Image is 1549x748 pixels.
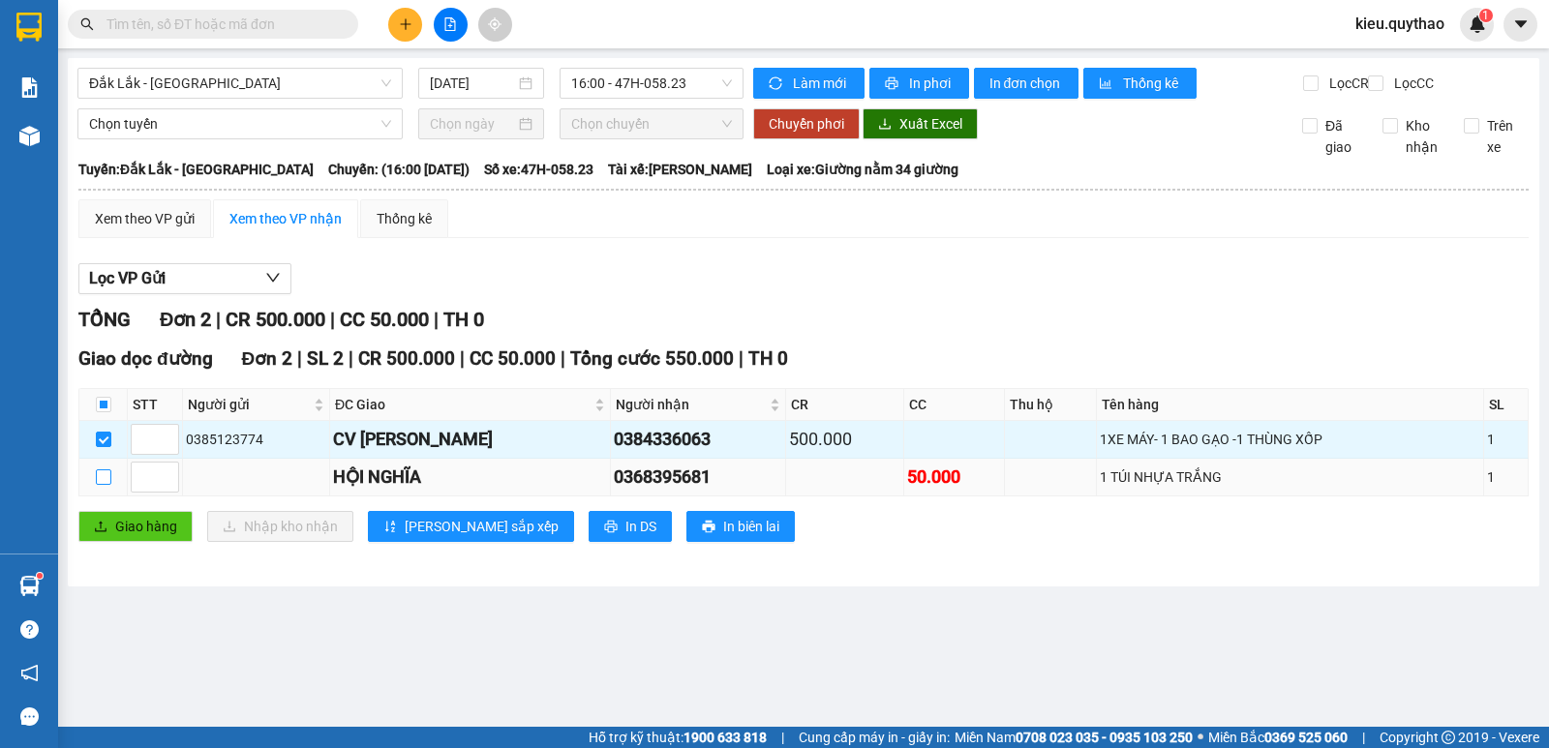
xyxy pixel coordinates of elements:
span: Loại xe: Giường nằm 34 giường [767,159,958,180]
span: 1 [1482,9,1489,22]
span: CC 50.000 [340,308,429,331]
span: In DS [625,516,656,537]
span: ⚪️ [1198,733,1203,741]
button: plus [388,8,422,42]
span: Tài xế: [PERSON_NAME] [608,159,752,180]
button: file-add [434,8,468,42]
span: In đơn chọn [989,73,1064,94]
span: Giao dọc đường [78,347,213,370]
sup: 1 [37,573,43,579]
span: aim [488,17,501,31]
strong: 1900 633 818 [683,730,767,745]
span: Kho nhận [1398,115,1448,158]
span: Nhận: [138,18,185,39]
button: caret-down [1503,8,1537,42]
span: Tổng cước 550.000 [570,347,734,370]
span: printer [604,520,618,535]
div: Xem theo VP gửi [95,208,195,229]
span: Trên xe [1479,115,1530,158]
span: Xuất Excel [899,113,962,135]
span: TH 0 [443,308,484,331]
span: | [460,347,465,370]
strong: 0369 525 060 [1264,730,1348,745]
b: Tuyến: Đắk Lắk - [GEOGRAPHIC_DATA] [78,162,314,177]
span: Đơn 2 [242,347,293,370]
img: logo-vxr [16,13,42,42]
button: bar-chartThống kê [1083,68,1197,99]
div: 0368395681 [138,63,274,90]
span: sort-ascending [383,520,397,535]
span: CR 500.000 [358,347,455,370]
th: CR [786,389,904,421]
th: SL [1484,389,1529,421]
span: Chọn chuyến [571,109,731,138]
span: notification [20,664,39,682]
span: SL 2 [307,347,344,370]
span: Cung cấp máy in - giấy in: [799,727,950,748]
span: TH 0 [748,347,788,370]
th: Tên hàng [1097,389,1484,421]
button: printerIn DS [589,511,672,542]
button: downloadXuất Excel [863,108,978,139]
span: CR 500.000 [226,308,325,331]
span: copyright [1442,731,1455,744]
sup: 1 [1479,9,1493,22]
div: Xem theo VP nhận [229,208,342,229]
th: Thu hộ [1005,389,1097,421]
span: | [781,727,784,748]
span: TỔNG [78,308,131,331]
img: icon-new-feature [1469,15,1486,33]
button: downloadNhập kho nhận [207,511,353,542]
span: search [80,17,94,31]
div: 50.000 [907,464,1002,491]
button: Lọc VP Gửi [78,263,291,294]
button: Chuyển phơi [753,108,860,139]
span: Người gửi [188,394,310,415]
div: 0384336063 [614,426,782,453]
button: uploadGiao hàng [78,511,193,542]
span: sync [769,76,785,92]
span: ĐC Giao [335,394,591,415]
span: bar-chart [1099,76,1115,92]
th: STT [128,389,183,421]
span: In phơi [909,73,954,94]
span: Chuyến: (16:00 [DATE]) [328,159,470,180]
span: kieu.quythao [1340,12,1460,36]
div: 1 TÚI NHỰA TRẮNG [1100,466,1480,488]
span: question-circle [20,620,39,639]
span: Miền Nam [955,727,1193,748]
span: | [216,308,221,331]
span: printer [885,76,901,92]
span: | [561,347,565,370]
input: Tìm tên, số ĐT hoặc mã đơn [106,14,335,35]
div: HỘI NGHĨA [333,464,607,491]
span: Người nhận [616,394,766,415]
input: Chọn ngày [430,113,516,135]
button: printerIn biên lai [686,511,795,542]
div: Thống kê [377,208,432,229]
div: 1 [1487,466,1525,488]
div: CV [PERSON_NAME] [333,426,607,453]
div: 1XE MÁY- 1 BAO GẠO -1 THÙNG XỐP [1100,429,1480,450]
th: CC [904,389,1006,421]
span: download [878,117,892,133]
span: Chọn tuyến [89,109,391,138]
span: Số xe: 47H-058.23 [484,159,593,180]
div: DỌC ĐƯỜNG [138,16,274,63]
span: Hỗ trợ kỹ thuật: [589,727,767,748]
span: CC 50.000 [470,347,556,370]
button: aim [478,8,512,42]
span: down [265,270,281,285]
strong: 0708 023 035 - 0935 103 250 [1016,730,1193,745]
img: solution-icon [19,77,40,98]
button: sort-ascending[PERSON_NAME] sắp xếp [368,511,574,542]
span: | [330,308,335,331]
img: warehouse-icon [19,126,40,146]
div: VP Nông Trường 718 [16,16,125,86]
button: syncLàm mới [753,68,865,99]
span: Đã giao [1318,115,1368,158]
span: HỘI NGHĨA [138,90,227,158]
img: warehouse-icon [19,576,40,596]
span: | [349,347,353,370]
span: caret-down [1512,15,1530,33]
